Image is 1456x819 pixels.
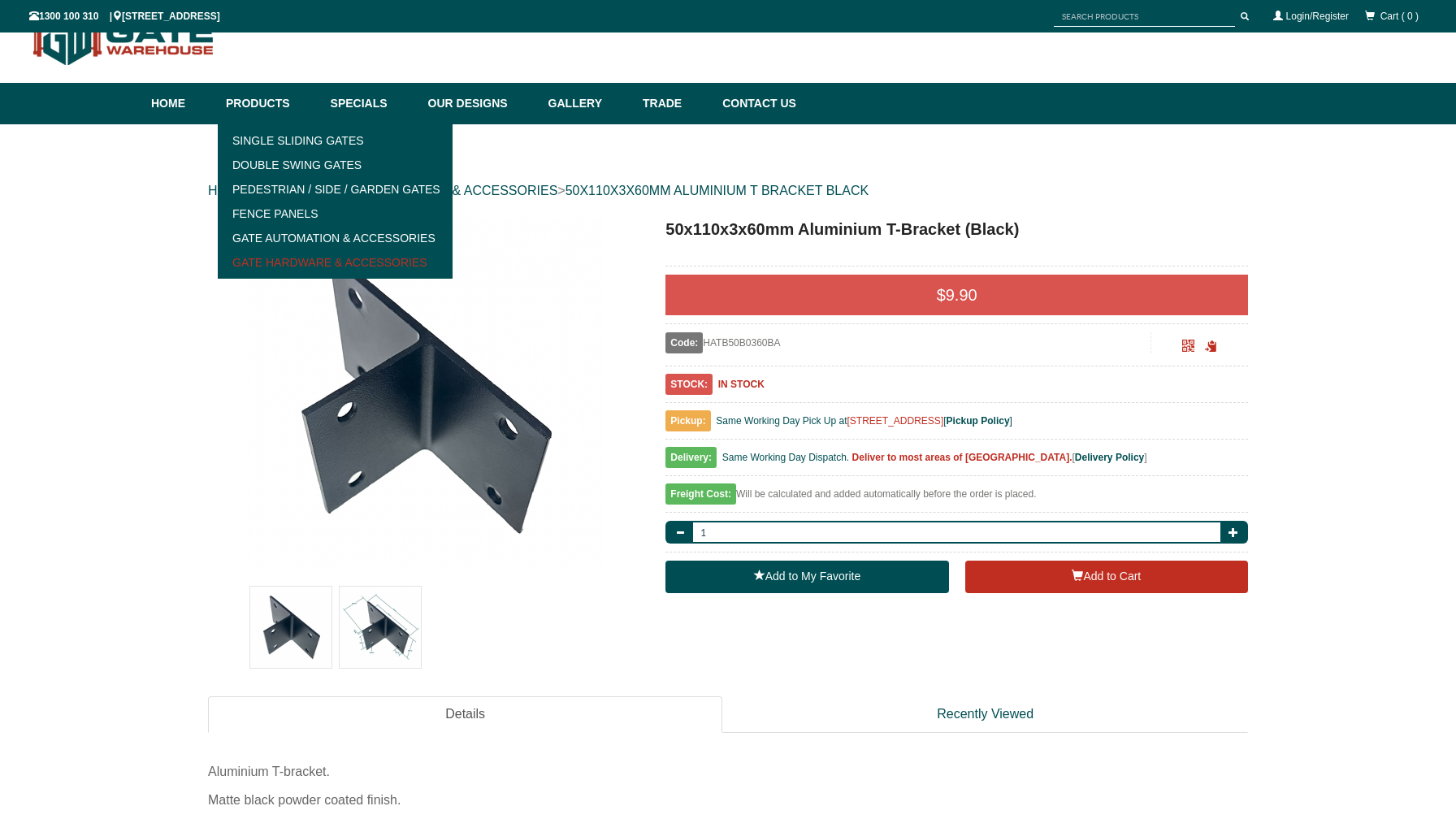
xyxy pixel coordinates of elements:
a: Login/Register [1286,11,1349,22]
a: Details [208,696,722,733]
div: $ [665,275,1248,315]
img: 50x110x3x60mm Aluminium T-Bracket (Black) [250,587,331,668]
a: Gate Hardware & Accessories [223,250,448,275]
b: IN STOCK [718,379,765,390]
button: Add to Cart [965,561,1248,593]
a: Our Designs [420,83,540,124]
div: Aluminium T-bracket. [208,757,1248,786]
span: Code: [665,332,703,353]
a: Add to My Favorite [665,561,948,593]
span: Click to copy the URL [1205,340,1217,353]
a: Home [151,83,218,124]
span: Cart ( 0 ) [1380,11,1419,22]
a: 50X110X3X60MM ALUMINIUM T BRACKET BLACK [565,184,869,197]
img: 50x110x3x60mm Aluminium T-Bracket (Black) [340,587,421,668]
a: Contact Us [714,83,796,124]
span: Same Working Day Pick Up at [ ] [716,415,1012,427]
div: > > > [208,165,1248,217]
a: Gate Automation & Accessories [223,226,448,250]
b: Deliver to most areas of [GEOGRAPHIC_DATA]. [852,452,1072,463]
span: Same Working Day Dispatch. [722,452,850,463]
a: Pickup Policy [947,415,1010,427]
a: 50x110x3x60mm Aluminium T-Bracket (Black) - - Gate Warehouse [210,217,639,574]
a: Single Sliding Gates [223,128,448,153]
span: Freight Cost: [665,483,736,505]
a: Gallery [540,83,635,124]
a: Specials [323,83,420,124]
a: Pedestrian / Side / Garden Gates [223,177,448,201]
a: Fence Panels [223,201,448,226]
span: Pickup: [665,410,710,431]
span: 1300 100 310 | [STREET_ADDRESS] [29,11,220,22]
div: [ ] [665,448,1248,476]
div: HATB50B0360BA [665,332,1150,353]
h1: 50x110x3x60mm Aluminium T-Bracket (Black) [665,217,1248,241]
a: Double Swing Gates [223,153,448,177]
a: Products [218,83,323,124]
a: Trade [635,83,714,124]
a: [STREET_ADDRESS] [847,415,944,427]
span: 9.90 [946,286,977,304]
a: Recently Viewed [722,696,1248,733]
input: SEARCH PRODUCTS [1054,6,1235,27]
span: STOCK: [665,374,713,395]
span: Delivery: [665,447,717,468]
a: Delivery Policy [1075,452,1144,463]
iframe: LiveChat chat widget [1131,384,1456,762]
img: 50x110x3x60mm Aluminium T-Bracket (Black) - - Gate Warehouse [246,217,604,574]
div: Matte black powder coated finish. [208,786,1248,814]
div: Will be calculated and added automatically before the order is placed. [665,484,1248,513]
a: Click to enlarge and scan to share. [1182,342,1194,353]
a: HOME [208,184,247,197]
